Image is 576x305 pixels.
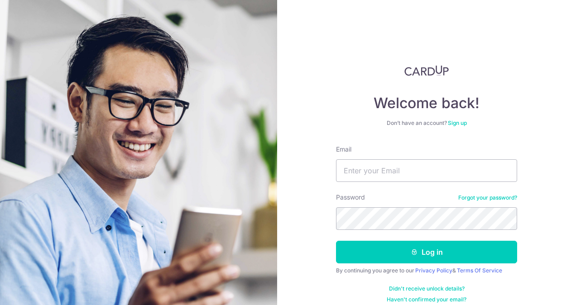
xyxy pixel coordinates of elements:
a: Forgot your password? [458,194,517,201]
img: CardUp Logo [404,65,449,76]
h4: Welcome back! [336,94,517,112]
a: Didn't receive unlock details? [389,285,465,292]
label: Email [336,145,351,154]
a: Privacy Policy [415,267,452,274]
a: Haven't confirmed your email? [387,296,466,303]
input: Enter your Email [336,159,517,182]
button: Log in [336,241,517,263]
label: Password [336,193,365,202]
div: By continuing you agree to our & [336,267,517,274]
div: Don’t have an account? [336,119,517,127]
a: Terms Of Service [457,267,502,274]
a: Sign up [448,119,467,126]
